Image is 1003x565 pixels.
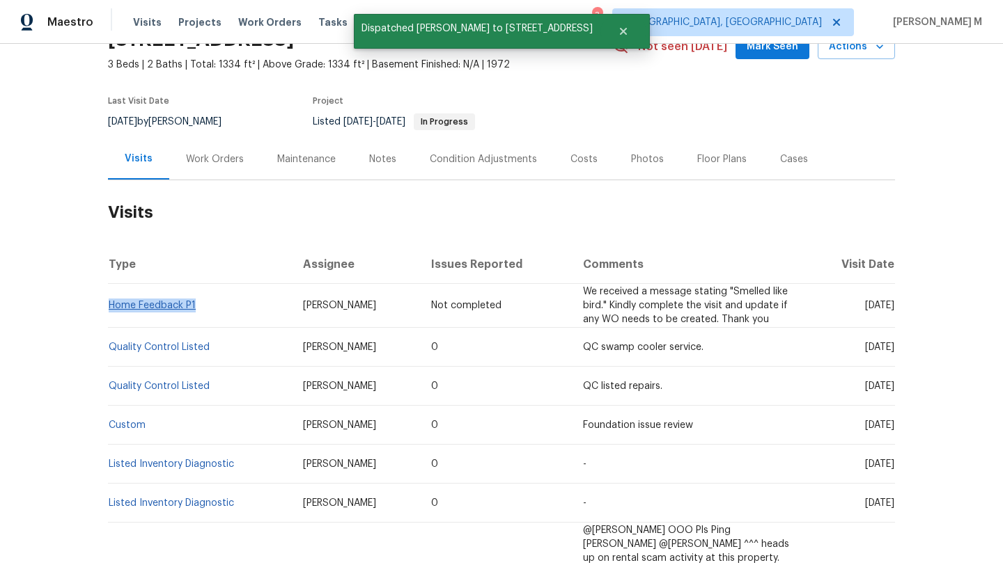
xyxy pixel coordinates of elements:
span: [DATE] [865,342,894,352]
span: [DATE] [865,459,894,469]
div: Work Orders [186,152,244,166]
th: Assignee [292,245,420,284]
div: Floor Plans [697,152,747,166]
a: Listed Inventory Diagnostic [109,459,234,469]
span: Listed [313,117,475,127]
span: - [343,117,405,127]
span: Tasks [318,17,348,27]
span: [DATE] [865,498,894,508]
span: Project [313,97,343,105]
div: Cases [780,152,808,166]
a: Listed Inventory Diagnostic [109,498,234,508]
span: [DATE] [865,301,894,310]
span: Mark Seen [747,38,798,56]
span: [DATE] [865,420,894,430]
span: Work Orders [238,15,302,29]
span: [PERSON_NAME] [303,498,376,508]
span: [GEOGRAPHIC_DATA], [GEOGRAPHIC_DATA] [624,15,822,29]
span: [PERSON_NAME] [303,342,376,352]
th: Type [108,245,292,284]
button: Mark Seen [736,34,809,60]
span: [DATE] [865,381,894,391]
span: [PERSON_NAME] M [887,15,982,29]
span: [DATE] [108,117,137,127]
span: [PERSON_NAME] [303,301,376,310]
span: [DATE] [376,117,405,127]
div: Notes [369,152,396,166]
button: Actions [818,34,895,60]
span: QC swamp cooler service. [583,342,703,352]
span: Dispatched [PERSON_NAME] to [STREET_ADDRESS] [354,14,600,43]
span: [DATE] [343,117,373,127]
span: 0 [431,342,438,352]
span: 0 [431,498,438,508]
a: Custom [109,420,146,430]
span: In Progress [415,118,474,126]
div: Photos [631,152,664,166]
span: Maestro [47,15,93,29]
span: Not seen [DATE] [638,40,727,54]
th: Comments [572,245,808,284]
div: Visits [125,152,153,166]
span: Foundation issue review [583,420,693,430]
th: Visit Date [808,245,895,284]
h2: [STREET_ADDRESS] [108,33,294,47]
span: QC listed repairs. [583,381,662,391]
button: Close [600,17,646,45]
span: Projects [178,15,221,29]
span: [PERSON_NAME] [303,459,376,469]
div: Costs [570,152,598,166]
span: Actions [829,38,884,56]
span: 0 [431,459,438,469]
span: Not completed [431,301,501,310]
span: We received a message stating "Smelled like bird." Kindly complete the visit and update if any WO... [583,287,788,324]
span: Last Visit Date [108,97,169,105]
span: - [583,459,586,469]
th: Issues Reported [420,245,573,284]
a: Quality Control Listed [109,381,210,391]
div: Maintenance [277,152,336,166]
span: [PERSON_NAME] [303,381,376,391]
a: Home Feedback P1 [109,301,196,310]
div: by [PERSON_NAME] [108,113,238,130]
span: 0 [431,381,438,391]
span: Visits [133,15,162,29]
div: 3 [592,8,602,22]
span: 0 [431,420,438,430]
div: Condition Adjustments [430,152,537,166]
span: [PERSON_NAME] [303,420,376,430]
span: - [583,498,586,508]
h2: Visits [108,180,895,245]
a: Quality Control Listed [109,342,210,352]
span: 3 Beds | 2 Baths | Total: 1334 ft² | Above Grade: 1334 ft² | Basement Finished: N/A | 1972 [108,58,613,72]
